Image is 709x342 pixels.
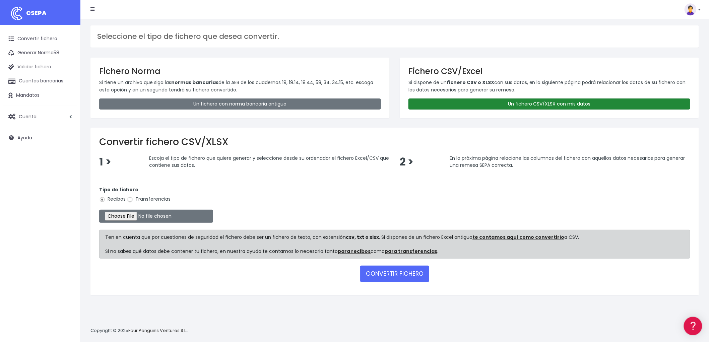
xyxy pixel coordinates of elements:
a: Convertir fichero [3,32,77,46]
div: Información general [7,47,127,53]
h3: Fichero Norma [99,66,381,76]
a: Un fichero CSV/XLSX con mis datos [408,98,690,110]
a: Cuenta [3,110,77,124]
a: Un fichero con norma bancaria antiguo [99,98,381,110]
a: Cuentas bancarias [3,74,77,88]
a: Problemas habituales [7,95,127,106]
a: Validar fichero [3,60,77,74]
strong: Tipo de fichero [99,186,138,193]
h3: Fichero CSV/Excel [408,66,690,76]
a: General [7,144,127,154]
img: profile [685,3,697,15]
a: Generar Norma58 [3,46,77,60]
span: En la próxima página relacione las columnas del fichero con aquellos datos necesarios para genera... [450,155,685,169]
span: Ayuda [17,134,32,141]
label: Transferencias [127,196,171,203]
button: Contáctanos [7,179,127,191]
span: Cuenta [19,113,37,120]
a: Formatos [7,85,127,95]
div: Convertir ficheros [7,74,127,80]
strong: normas bancarias [171,79,218,86]
span: 2 > [400,155,413,169]
a: para transferencias [385,248,438,255]
div: Programadores [7,161,127,167]
a: POWERED BY ENCHANT [92,193,129,199]
a: API [7,171,127,182]
a: te contamos aquí como convertirlo [473,234,565,241]
a: Four Penguins Ventures S.L. [128,327,187,334]
div: Facturación [7,133,127,139]
a: Información general [7,57,127,67]
a: para recibos [338,248,371,255]
a: Perfiles de empresas [7,116,127,126]
a: Videotutoriales [7,106,127,116]
div: Ten en cuenta que por cuestiones de seguridad el fichero debe ser un fichero de texto, con extens... [99,230,690,259]
p: Copyright © 2025 . [90,327,188,334]
span: 1 > [99,155,111,169]
span: Escoja el tipo de fichero que quiere generar y seleccione desde su ordenador el fichero Excel/CSV... [149,155,389,169]
img: logo [8,5,25,22]
a: Ayuda [3,131,77,145]
p: Si dispone de un con sus datos, en la siguiente página podrá relacionar los datos de su fichero c... [408,79,690,94]
span: CSEPA [26,9,47,17]
button: CONVERTIR FICHERO [360,266,429,282]
label: Recibos [99,196,126,203]
a: Mandatos [3,88,77,102]
h3: Seleccione el tipo de fichero que desea convertir. [97,32,692,41]
strong: csv, txt o xlsx [346,234,379,241]
strong: fichero CSV o XLSX [447,79,494,86]
p: Si tiene un archivo que siga las de la AEB de los cuadernos 19, 19.14, 19.44, 58, 34, 34.15, etc.... [99,79,381,94]
h2: Convertir fichero CSV/XLSX [99,136,690,148]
